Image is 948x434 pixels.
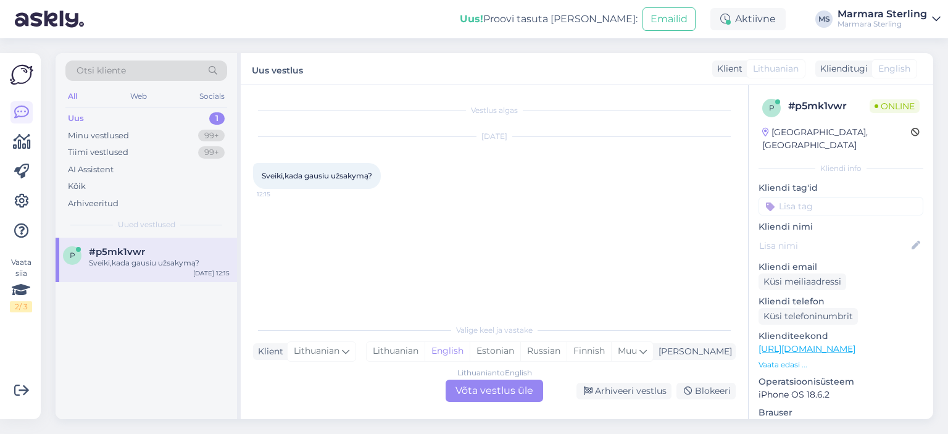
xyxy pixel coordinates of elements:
div: Kliendi info [759,163,923,174]
div: 1 [209,112,225,125]
div: Vaata siia [10,257,32,312]
span: Uued vestlused [118,219,175,230]
a: [URL][DOMAIN_NAME] [759,343,855,354]
div: 99+ [198,130,225,142]
div: Marmara Sterling [838,9,927,19]
div: Valige keel ja vastake [253,325,736,336]
span: Lithuanian [294,344,339,358]
div: Estonian [470,342,520,361]
div: Klienditugi [815,62,868,75]
div: All [65,88,80,104]
b: Uus! [460,13,483,25]
div: [PERSON_NAME] [654,345,732,358]
div: Uus [68,112,84,125]
div: Finnish [567,342,611,361]
span: p [70,251,75,260]
div: Aktiivne [710,8,786,30]
div: Kõik [68,180,86,193]
p: Vaata edasi ... [759,359,923,370]
div: Lithuanian [367,342,425,361]
p: Klienditeekond [759,330,923,343]
a: Marmara SterlingMarmara Sterling [838,9,941,29]
span: Otsi kliente [77,64,126,77]
div: 2 / 3 [10,301,32,312]
div: Minu vestlused [68,130,129,142]
div: [GEOGRAPHIC_DATA], [GEOGRAPHIC_DATA] [762,126,911,152]
div: Web [128,88,149,104]
div: AI Assistent [68,164,114,176]
span: Online [870,99,920,113]
div: Socials [197,88,227,104]
div: Küsi meiliaadressi [759,273,846,290]
div: 99+ [198,146,225,159]
div: Võta vestlus üle [446,380,543,402]
p: Kliendi tag'id [759,182,923,194]
div: Klient [712,62,742,75]
p: Operatsioonisüsteem [759,375,923,388]
div: English [425,342,470,361]
div: # p5mk1vwr [788,99,870,114]
input: Lisa tag [759,197,923,215]
div: [DATE] 12:15 [193,269,230,278]
div: Russian [520,342,567,361]
p: Brauser [759,406,923,419]
span: English [878,62,910,75]
p: Kliendi email [759,261,923,273]
div: Arhiveeri vestlus [576,383,671,399]
div: [DATE] [253,131,736,142]
button: Emailid [642,7,696,31]
div: MS [815,10,833,28]
span: 12:15 [257,190,303,199]
div: Tiimi vestlused [68,146,128,159]
p: Kliendi nimi [759,220,923,233]
input: Lisa nimi [759,239,909,252]
span: Lithuanian [753,62,799,75]
div: Marmara Sterling [838,19,927,29]
div: Klient [253,345,283,358]
div: Proovi tasuta [PERSON_NAME]: [460,12,638,27]
span: p [769,103,775,112]
div: Blokeeri [676,383,736,399]
label: Uus vestlus [252,61,303,77]
span: Muu [618,345,637,356]
p: Kliendi telefon [759,295,923,308]
div: Arhiveeritud [68,198,118,210]
div: Küsi telefoninumbrit [759,308,858,325]
span: #p5mk1vwr [89,246,145,257]
span: Sveiki,kada gausiu užsakymą? [262,171,372,180]
div: Lithuanian to English [457,367,532,378]
div: Vestlus algas [253,105,736,116]
img: Askly Logo [10,63,33,86]
div: Sveiki,kada gausiu užsakymą? [89,257,230,269]
p: iPhone OS 18.6.2 [759,388,923,401]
